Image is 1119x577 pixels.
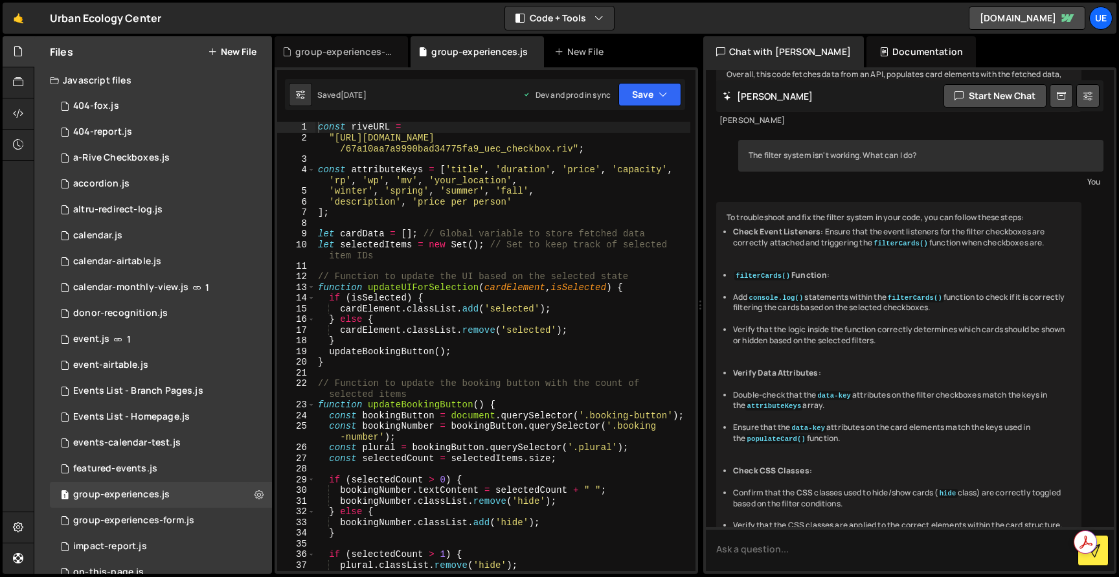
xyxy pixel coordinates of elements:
[733,520,1071,531] li: Verify that the CSS classes are applied to the correct elements within the card structure.
[73,385,203,397] div: Events List - Branch Pages.js
[73,359,148,371] div: event-airtable.js
[938,489,958,498] code: hide
[277,549,315,560] div: 36
[277,560,315,571] div: 37
[733,368,1071,379] li: :
[505,6,614,30] button: Code + Tools
[277,400,315,411] div: 23
[277,325,315,336] div: 17
[277,154,315,165] div: 3
[277,186,315,197] div: 5
[208,47,256,57] button: New File
[73,256,161,267] div: calendar-airtable.js
[277,453,315,464] div: 27
[733,270,1071,281] li: :
[50,249,272,275] div: 1751/6099.js
[277,368,315,379] div: 21
[34,67,272,93] div: Javascript files
[790,424,826,433] code: data-key
[50,326,272,352] div: 1751/3012.js
[741,175,1100,188] div: You
[50,430,272,456] div: 1751/2964.js
[50,171,272,197] div: 1751/27008.js
[745,402,802,411] code: attributeKeys
[277,314,315,325] div: 16
[747,293,804,302] code: console.log()
[866,36,976,67] div: Documentation
[277,293,315,304] div: 14
[719,115,1078,126] div: [PERSON_NAME]
[733,367,819,378] strong: Verify Data Attributes
[734,271,791,280] code: filterCards()
[733,390,1071,412] li: Double-check that the attributes on the filter checkboxes match the keys in the array.
[61,491,69,501] span: 1
[50,352,272,378] div: 1751/6101.js
[50,482,272,508] div: 1751/30613.js
[73,282,188,293] div: calendar-monthly-view.js
[733,465,809,476] strong: Check CSS Classes
[277,304,315,315] div: 15
[3,3,34,34] a: 🤙
[50,119,272,145] div: 1751/7248.js
[733,422,1071,444] li: Ensure that the attributes on the card elements match the keys used in the function.
[50,45,73,59] h2: Files
[50,93,272,119] div: 1751/7155.js
[733,269,827,280] strong: Function
[277,496,315,507] div: 31
[50,10,161,26] div: Urban Ecology Center
[50,300,272,326] div: 1751/6069.js
[733,488,1071,510] li: Confirm that the CSS classes used to hide/show cards ( class) are correctly toggled based on the ...
[618,83,681,106] button: Save
[733,466,1071,477] li: :
[50,404,272,430] div: 1751/5267.js
[73,100,119,112] div: 404-fox.js
[277,261,315,272] div: 11
[317,89,367,100] div: Saved
[277,271,315,282] div: 12
[277,464,315,475] div: 28
[277,485,315,496] div: 30
[733,226,820,237] strong: Check Event Listeners
[341,89,367,100] div: [DATE]
[277,197,315,208] div: 6
[277,411,315,422] div: 24
[50,508,272,534] div: 1751/30968.js
[73,541,147,552] div: impact-report.js
[73,437,181,449] div: events-calendar-test.js
[277,421,315,442] div: 25
[887,293,944,302] code: filterCards()
[872,239,929,248] code: filterCards()
[277,528,315,539] div: 34
[431,45,528,58] div: group-experiences.js
[277,539,315,550] div: 35
[50,378,272,404] div: 1751/4796.js
[73,334,109,345] div: event.js
[277,133,315,154] div: 2
[277,240,315,261] div: 10
[277,378,315,400] div: 22
[73,230,122,242] div: calendar.js
[703,36,864,67] div: Chat with [PERSON_NAME]
[127,334,131,345] span: 1
[944,84,1046,107] button: Start new chat
[73,126,132,138] div: 404-report.js
[50,534,272,560] div: 1751/27807.js
[277,229,315,240] div: 9
[816,391,852,400] code: data-key
[50,197,272,223] div: 1751/8305.js
[1089,6,1113,30] a: UE
[733,324,1071,346] li: Verify that the logic inside the function correctly determines which cards should be shown or hid...
[277,506,315,517] div: 32
[73,308,168,319] div: donor-recognition.js
[277,335,315,346] div: 18
[73,463,157,475] div: featured-events.js
[277,207,315,218] div: 7
[277,475,315,486] div: 29
[73,152,170,164] div: a-Rive Checkboxes.js
[733,292,1071,314] li: Add statements within the function to check if it is correctly filtering the cards based on the s...
[205,282,209,293] span: 1
[277,517,315,528] div: 33
[723,90,813,102] h2: [PERSON_NAME]
[73,178,130,190] div: accordion.js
